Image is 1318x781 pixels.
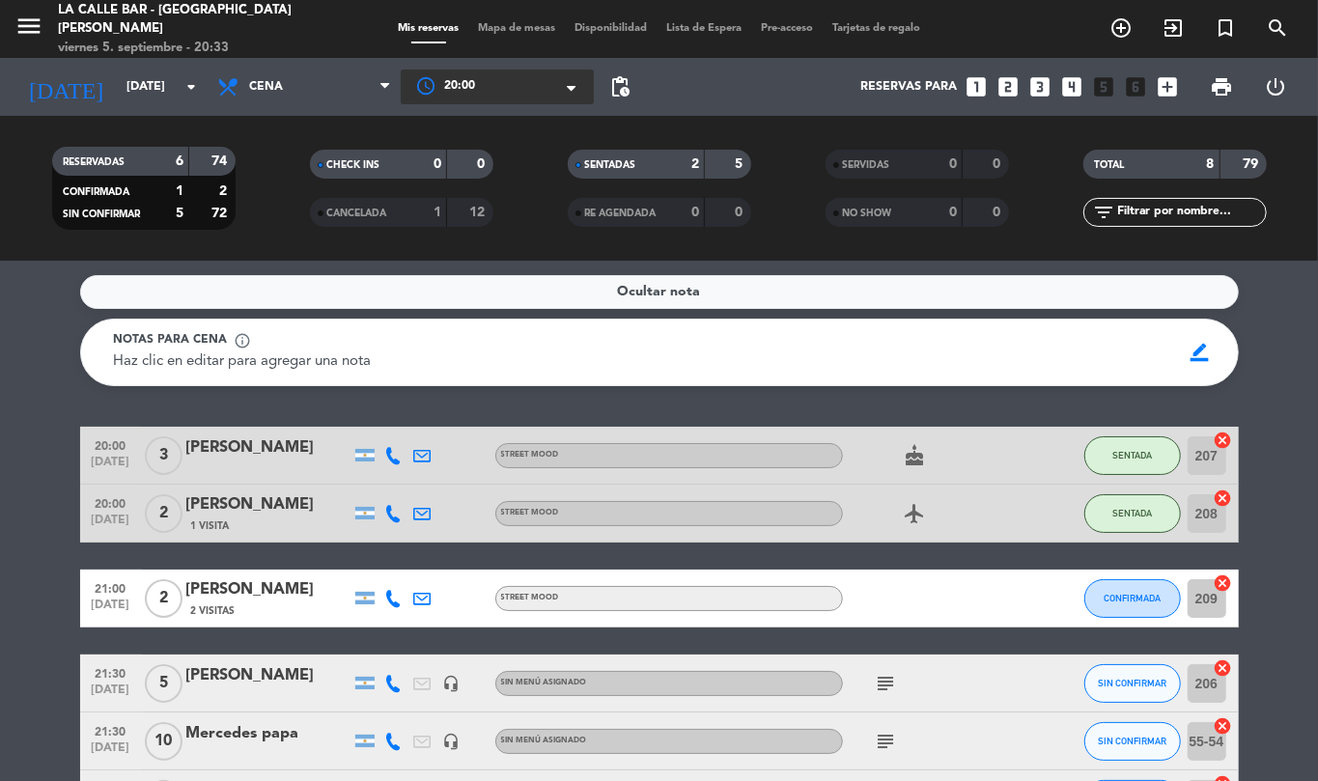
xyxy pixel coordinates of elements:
[904,502,927,525] i: airplanemode_active
[186,663,351,688] div: [PERSON_NAME]
[176,154,183,168] strong: 6
[1084,722,1181,761] button: SIN CONFIRMAR
[468,23,565,34] span: Mapa de mesas
[1156,74,1181,99] i: add_box
[1098,678,1166,688] span: SIN CONFIRMAR
[1112,508,1152,518] span: SENTADA
[691,206,699,219] strong: 0
[585,160,636,170] span: SENTADAS
[1265,75,1288,98] i: power_settings_new
[565,23,657,34] span: Disponibilidad
[501,451,559,459] span: STREET MOOD
[657,23,751,34] span: Lista de Espera
[87,456,135,478] span: [DATE]
[58,1,315,39] div: La Calle Bar - [GEOGRAPHIC_DATA][PERSON_NAME]
[211,207,231,220] strong: 72
[434,206,441,219] strong: 1
[14,66,117,108] i: [DATE]
[191,603,236,619] span: 2 Visitas
[1084,494,1181,533] button: SENTADA
[1116,202,1266,223] input: Filtrar por nombre...
[1243,157,1262,171] strong: 79
[1028,74,1053,99] i: looks_3
[843,209,892,218] span: NO SHOW
[1109,16,1133,40] i: add_circle_outline
[691,157,699,171] strong: 2
[1266,16,1289,40] i: search
[949,157,957,171] strong: 0
[176,184,183,198] strong: 1
[477,157,489,171] strong: 0
[501,509,559,516] span: STREET MOOD
[1162,16,1185,40] i: exit_to_app
[186,492,351,517] div: [PERSON_NAME]
[1124,74,1149,99] i: looks_6
[1214,658,1233,678] i: cancel
[327,160,380,170] span: CHECK INS
[219,184,231,198] strong: 2
[585,209,657,218] span: RE AGENDADA
[176,207,183,220] strong: 5
[58,39,315,58] div: viernes 5. septiembre - 20:33
[180,75,203,98] i: arrow_drop_down
[1095,160,1125,170] span: TOTAL
[501,737,587,744] span: Sin menú asignado
[191,518,230,534] span: 1 Visita
[904,444,927,467] i: cake
[443,733,461,750] i: headset_mic
[444,77,475,97] span: 20:00
[1210,75,1233,98] span: print
[434,157,441,171] strong: 0
[87,599,135,621] span: [DATE]
[145,722,182,761] span: 10
[186,435,351,460] div: [PERSON_NAME]
[1214,488,1233,508] i: cancel
[186,721,351,746] div: Mercedes papa
[501,594,559,601] span: STREET MOOD
[965,74,990,99] i: looks_one
[114,331,228,350] span: Notas para cena
[1112,450,1152,460] span: SENTADA
[388,23,468,34] span: Mis reservas
[87,719,135,741] span: 21:30
[735,206,746,219] strong: 0
[145,494,182,533] span: 2
[1084,436,1181,475] button: SENTADA
[14,12,43,47] button: menu
[186,577,351,602] div: [PERSON_NAME]
[1104,593,1161,603] span: CONFIRMADA
[875,672,898,695] i: subject
[87,661,135,683] span: 21:30
[1181,334,1219,371] span: border_color
[145,664,182,703] span: 5
[235,332,252,349] span: info_outline
[751,23,823,34] span: Pre-acceso
[501,679,587,686] span: Sin menú asignado
[1214,716,1233,736] i: cancel
[608,75,631,98] span: pending_actions
[875,730,898,753] i: subject
[145,579,182,618] span: 2
[1207,157,1215,171] strong: 8
[1214,431,1233,450] i: cancel
[1248,58,1304,116] div: LOG OUT
[87,514,135,536] span: [DATE]
[843,160,890,170] span: SERVIDAS
[443,675,461,692] i: headset_mic
[87,576,135,599] span: 21:00
[1084,664,1181,703] button: SIN CONFIRMAR
[993,157,1004,171] strong: 0
[64,187,130,197] span: CONFIRMADA
[64,157,126,167] span: RESERVADAS
[949,206,957,219] strong: 0
[996,74,1022,99] i: looks_two
[1060,74,1085,99] i: looks_4
[1098,736,1166,746] span: SIN CONFIRMAR
[1214,16,1237,40] i: turned_in_not
[87,683,135,706] span: [DATE]
[1084,579,1181,618] button: CONFIRMADA
[64,209,141,219] span: SIN CONFIRMAR
[1093,201,1116,224] i: filter_list
[861,80,958,94] span: Reservas para
[1214,573,1233,593] i: cancel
